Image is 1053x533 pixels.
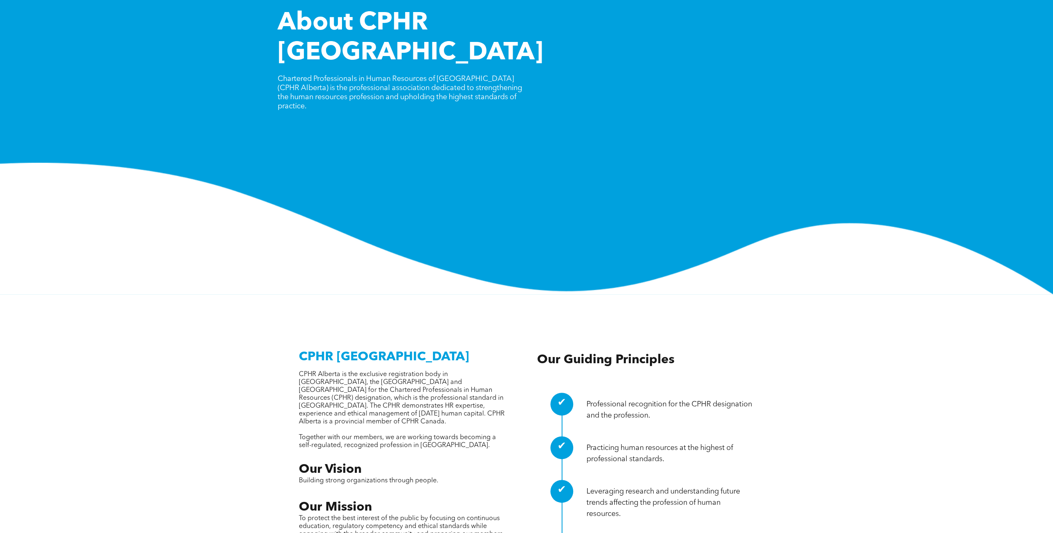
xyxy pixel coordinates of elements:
div: ✔ [550,436,573,459]
p: Practicing human resources at the highest of professional standards. [586,443,755,465]
span: CPHR [GEOGRAPHIC_DATA] [299,351,469,363]
span: Our Vision [299,463,362,476]
span: Our Mission [299,501,372,513]
p: Leveraging research and understanding future trends affecting the profession of human resources. [586,486,755,520]
span: About CPHR [GEOGRAPHIC_DATA] [278,11,543,66]
span: Together with our members, we are working towards becoming a self-regulated, recognized professio... [299,434,496,449]
span: Building strong organizations through people. [299,477,438,484]
div: ✔ [550,393,573,416]
span: Chartered Professionals in Human Resources of [GEOGRAPHIC_DATA] (CPHR Alberta) is the professiona... [278,75,522,110]
div: ✔ [550,480,573,503]
span: CPHR Alberta is the exclusive registration body in [GEOGRAPHIC_DATA], the [GEOGRAPHIC_DATA] and [... [299,371,505,425]
p: Professional recognition for the CPHR designation and the profession. [586,399,755,421]
span: Our Guiding Principles [537,354,674,366]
